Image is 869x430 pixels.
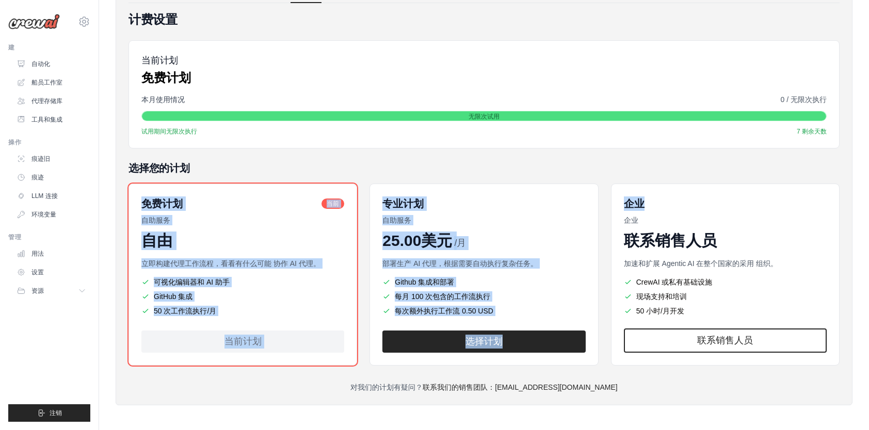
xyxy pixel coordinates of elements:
font: LLM 连接 [31,192,58,200]
button: 注销 [8,404,90,422]
a: 用法 [12,245,90,262]
h6: 免费计划 [141,196,183,211]
a: 船员工作室 [12,74,90,91]
a: 联系我们的销售团队：[EMAIL_ADDRESS][DOMAIN_NAME] [423,383,617,391]
button: 选择计划 [382,330,585,353]
h5: 选择您的计划 [128,161,840,175]
font: 自动化 [31,60,50,68]
img: 商标 [8,14,60,29]
font: 对我们的计划有疑问？ [350,383,617,391]
a: LLM 连接 [12,188,90,204]
span: 无限次试用 [469,112,500,121]
font: 每次额外执行工作流 0.50 USD [395,306,493,316]
font: 代理存储库 [31,97,62,105]
p: 立即构建代理工作流程，看看有什么可能 协作 AI 代理。 [141,258,344,269]
font: 痕迹 [31,173,44,181]
a: 联系销售人员 [624,328,827,353]
span: 试用期间无限次执行 [141,127,197,136]
a: 设置 [12,264,90,280]
p: 加速和扩展 Agentic AI 在整个国家的采用 组织。 [624,258,827,269]
p: 自助服务 [382,215,585,225]
font: 每月 100 次包含的工作流执行 [395,291,490,302]
span: 0 / 无限次执行 [781,94,827,105]
font: 痕迹旧 [31,155,50,163]
span: 本月使用情况 [141,94,185,105]
font: 50 次工作流执行/月 [154,306,216,316]
span: 当前 [321,199,344,209]
p: 部署生产 AI 代理，根据需要自动执行复杂任务。 [382,258,585,269]
font: 可视化编辑器和 AI 助手 [154,277,230,287]
div: 自由 [141,231,344,250]
a: 工具和集成 [12,111,90,128]
h4: 计费设置 [128,11,840,28]
p: 免费计划 [141,70,191,86]
font: Github 集成和部署 [395,277,454,287]
p: 企业 [624,215,827,225]
span: 25.00美元 [382,231,452,250]
font: 用法 [31,250,44,258]
div: 联系销售人员 [624,231,827,250]
font: CrewAI 或私有基础设施 [636,277,713,287]
iframe: Chat Widget [817,381,869,430]
font: 工具和集成 [31,115,62,124]
p: 自助服务 [141,215,344,225]
a: 痕迹旧 [12,151,90,167]
font: 现场支持和培训 [636,291,687,302]
a: 痕迹 [12,169,90,186]
font: 环境变量 [31,210,56,219]
h6: 企业 [624,196,827,211]
a: 环境变量 [12,206,90,223]
font: 船员工作室 [31,78,62,87]
span: 7 剩余天数 [797,127,827,136]
div: 当前计划 [141,330,344,353]
span: /月 [454,236,466,250]
span: 注销 [50,409,62,417]
font: 设置 [31,268,44,276]
div: 操作 [8,138,90,146]
span: 资源 [31,287,44,295]
h6: 专业计划 [382,196,424,211]
h5: 当前计划 [141,53,191,68]
font: 50 小时/月开发 [636,306,684,316]
div: 聊天小部件 [817,381,869,430]
div: 管理 [8,233,90,241]
button: 资源 [12,283,90,299]
div: 建 [8,43,90,52]
font: GitHub 集成 [154,291,192,302]
a: 代理存储库 [12,93,90,109]
a: 自动化 [12,56,90,72]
